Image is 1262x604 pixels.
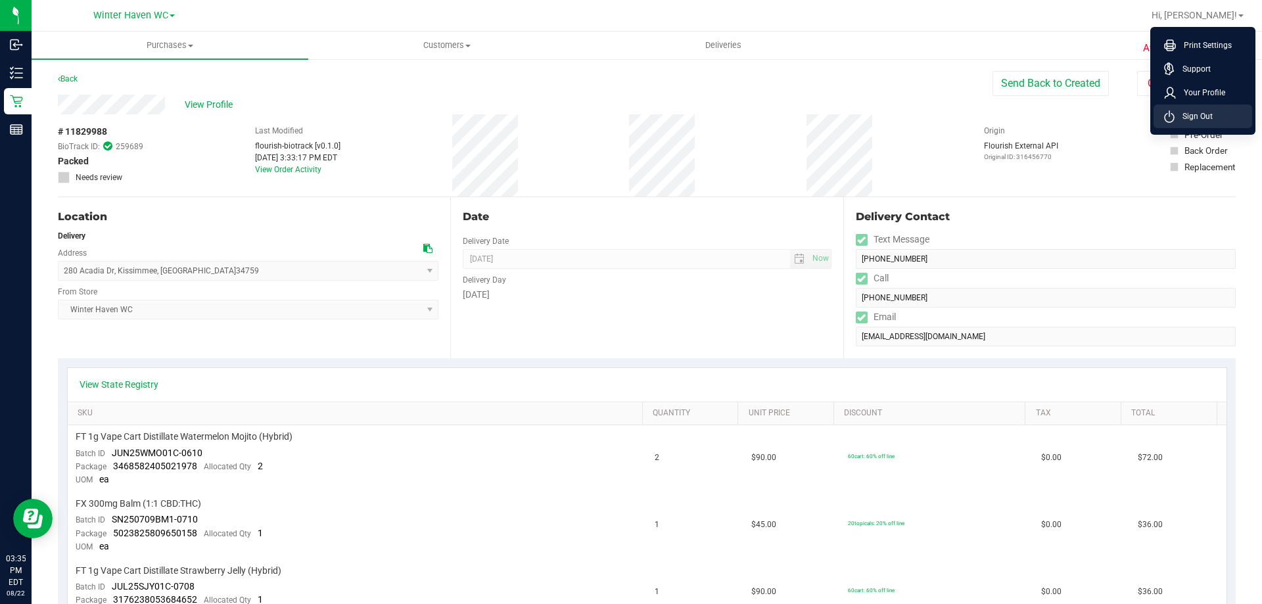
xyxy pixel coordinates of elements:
button: Cancel Purchase [1137,71,1236,96]
a: View Order Activity [255,165,321,174]
span: # 11829988 [58,125,107,139]
span: $36.00 [1138,586,1163,598]
span: 2 [258,461,263,471]
div: Replacement [1184,160,1235,174]
input: Format: (999) 999-9999 [856,249,1236,269]
span: Batch ID [76,582,105,592]
span: JUN25WMO01C-0610 [112,448,202,458]
span: Needs review [76,172,122,183]
span: Print Settings [1176,39,1232,52]
a: View State Registry [80,378,158,391]
p: Original ID: 316456770 [984,152,1058,162]
a: Customers [308,32,585,59]
span: Packed [58,154,89,168]
div: Date [463,209,831,225]
span: 259689 [116,141,143,152]
label: Origin [984,125,1005,137]
label: Call [856,269,889,288]
inline-svg: Retail [10,95,23,108]
span: 60cart: 60% off line [848,587,895,593]
div: [DATE] 3:33:17 PM EDT [255,152,340,164]
span: Purchases [32,39,308,51]
li: Sign Out [1154,105,1252,128]
a: Support [1164,62,1247,76]
span: Deliveries [688,39,759,51]
span: 2 [655,452,659,464]
div: Copy address to clipboard [423,242,432,256]
a: Unit Price [749,408,829,419]
span: Package [76,529,106,538]
button: Send Back to Created [993,71,1109,96]
span: Batch ID [76,515,105,524]
label: Last Modified [255,125,303,137]
span: JUL25SJY01C-0708 [112,581,195,592]
span: 60cart: 60% off line [848,453,895,459]
iframe: Resource center [13,499,53,538]
span: Sign Out [1175,110,1213,123]
span: $90.00 [751,452,776,464]
span: 1 [655,586,659,598]
span: Winter Haven WC [93,10,168,21]
a: SKU [78,408,637,419]
p: 03:35 PM EDT [6,553,26,588]
div: Location [58,209,438,225]
span: BioTrack ID: [58,141,100,152]
span: Support [1175,62,1211,76]
span: View Profile [185,98,237,112]
span: Customers [309,39,584,51]
span: Awaiting Payment [1143,41,1224,56]
input: Format: (999) 999-9999 [856,288,1236,308]
span: In Sync [103,140,112,152]
label: Email [856,308,896,327]
span: $36.00 [1138,519,1163,531]
span: Batch ID [76,449,105,458]
span: $0.00 [1041,452,1062,464]
span: FT 1g Vape Cart Distillate Strawberry Jelly (Hybrid) [76,565,281,577]
span: 3468582405021978 [113,461,197,471]
a: Deliveries [585,32,862,59]
span: FT 1g Vape Cart Distillate Watermelon Mojito (Hybrid) [76,430,292,443]
span: ea [99,474,109,484]
span: Hi, [PERSON_NAME]! [1152,10,1237,20]
span: Allocated Qty [204,529,251,538]
span: $45.00 [751,519,776,531]
span: $0.00 [1041,586,1062,598]
span: Package [76,462,106,471]
div: Delivery Contact [856,209,1236,225]
span: $72.00 [1138,452,1163,464]
inline-svg: Inventory [10,66,23,80]
div: flourish-biotrack [v0.1.0] [255,140,340,152]
span: $0.00 [1041,519,1062,531]
inline-svg: Reports [10,123,23,136]
span: FX 300mg Balm (1:1 CBD:THC) [76,498,201,510]
span: 20topicals: 20% off line [848,520,904,526]
span: SN250709BM1-0710 [112,514,198,524]
strong: Delivery [58,231,85,241]
p: 08/22 [6,588,26,598]
a: Tax [1036,408,1116,419]
label: Delivery Day [463,274,506,286]
span: Allocated Qty [204,462,251,471]
span: UOM [76,542,93,551]
span: 5023825809650158 [113,528,197,538]
span: Your Profile [1176,86,1225,99]
a: Back [58,74,78,83]
span: $90.00 [751,586,776,598]
inline-svg: Inbound [10,38,23,51]
span: UOM [76,475,93,484]
span: 1 [258,528,263,538]
div: [DATE] [463,288,831,302]
span: 1 [655,519,659,531]
span: ea [99,541,109,551]
div: Back Order [1184,144,1228,157]
a: Quantity [653,408,733,419]
label: Address [58,247,87,259]
a: Discount [844,408,1020,419]
a: Purchases [32,32,308,59]
label: Delivery Date [463,235,509,247]
div: Flourish External API [984,140,1058,162]
label: Text Message [856,230,929,249]
label: From Store [58,286,97,298]
a: Total [1131,408,1211,419]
